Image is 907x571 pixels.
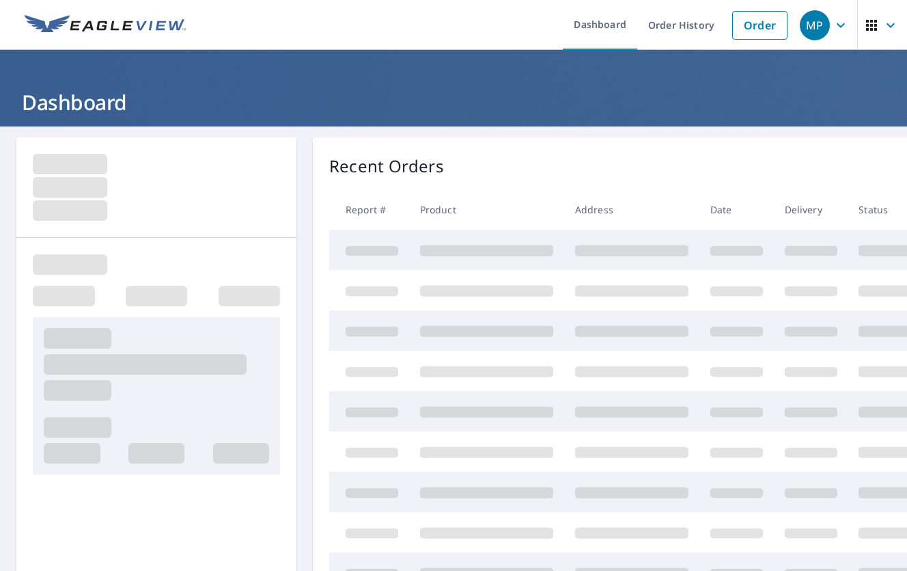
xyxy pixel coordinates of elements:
[800,10,830,40] div: MP
[732,11,787,40] a: Order
[699,189,774,230] th: Date
[25,15,186,36] img: EV Logo
[16,88,891,116] h1: Dashboard
[329,154,444,178] p: Recent Orders
[329,189,409,230] th: Report #
[564,189,699,230] th: Address
[409,189,564,230] th: Product
[774,189,848,230] th: Delivery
